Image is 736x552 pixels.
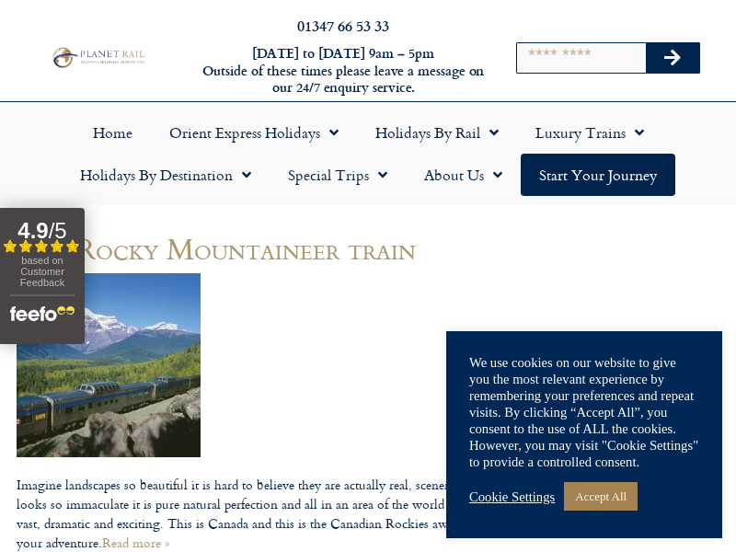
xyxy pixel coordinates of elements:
a: Accept All [564,482,638,511]
a: Orient Express Holidays [151,111,357,154]
a: Read more » [102,533,169,552]
a: Special Trips [270,154,406,196]
a: Luxury Trains [517,111,662,154]
button: Search [646,43,699,73]
a: About Us [406,154,521,196]
a: Start your Journey [521,154,675,196]
a: Holidays by Destination [62,154,270,196]
a: The Rocky Mountaineer train [17,225,416,270]
img: Planet Rail Train Holidays Logo [49,45,147,69]
a: 01347 66 53 33 [297,15,389,36]
a: Home [75,111,151,154]
a: Holidays by Rail [357,111,517,154]
h6: [DATE] to [DATE] 9am – 5pm Outside of these times please leave a message on our 24/7 enquiry serv... [201,45,486,97]
nav: Menu [9,111,727,196]
div: We use cookies on our website to give you the most relevant experience by remembering your prefer... [469,354,699,470]
p: Imagine landscapes so beautiful it is hard to believe they are actually real, scenery that looks ... [17,475,480,552]
a: Cookie Settings [469,489,555,505]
